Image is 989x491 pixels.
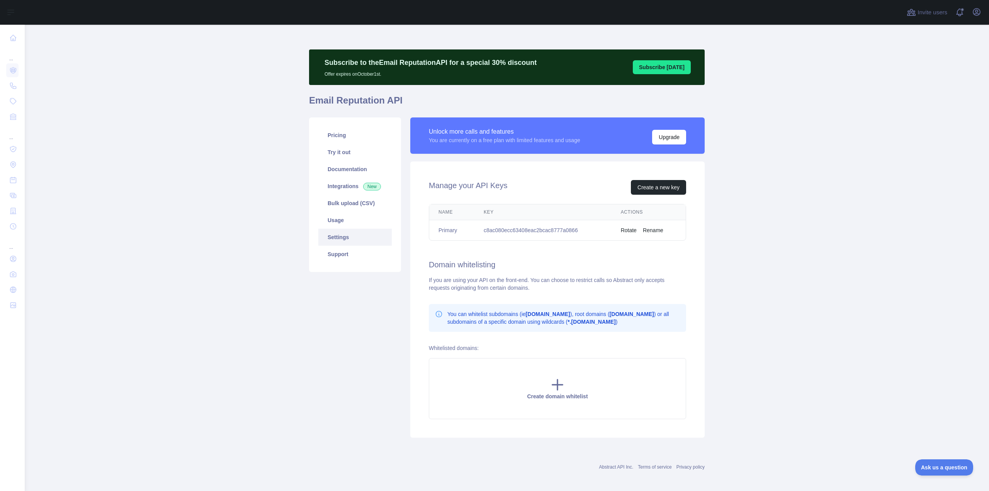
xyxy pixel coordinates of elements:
div: Unlock more calls and features [429,127,580,136]
a: Bulk upload (CSV) [318,195,392,212]
div: You are currently on a free plan with limited features and usage [429,136,580,144]
b: [DOMAIN_NAME] [610,311,654,317]
a: Terms of service [638,464,671,470]
div: If you are using your API on the front-end. You can choose to restrict calls so Abstract only acc... [429,276,686,292]
h2: Manage your API Keys [429,180,507,195]
button: Create a new key [631,180,686,195]
label: Whitelisted domains: [429,345,479,351]
p: You can whitelist subdomains (ie ), root domains ( ) or all subdomains of a specific domain using... [447,310,680,326]
th: Name [429,204,474,220]
button: Rotate [621,226,637,234]
a: Documentation [318,161,392,178]
div: ... [6,46,19,62]
button: Invite users [905,6,949,19]
h1: Email Reputation API [309,94,705,113]
a: Support [318,246,392,263]
b: *.[DOMAIN_NAME] [568,319,615,325]
a: Privacy policy [676,464,705,470]
b: [DOMAIN_NAME] [526,311,570,317]
span: Create domain whitelist [527,393,588,399]
div: ... [6,125,19,141]
th: Actions [612,204,686,220]
button: Rename [643,226,663,234]
p: Offer expires on October 1st. [325,68,537,77]
a: Integrations New [318,178,392,195]
button: Subscribe [DATE] [633,60,691,74]
span: New [363,183,381,190]
span: Invite users [918,8,947,17]
a: Pricing [318,127,392,144]
th: Key [474,204,612,220]
td: Primary [429,220,474,241]
a: Try it out [318,144,392,161]
p: Subscribe to the Email Reputation API for a special 30 % discount [325,57,537,68]
a: Settings [318,229,392,246]
td: c8ac080ecc63408eac2bcac8777a0866 [474,220,612,241]
h2: Domain whitelisting [429,259,686,270]
iframe: Toggle Customer Support [915,459,974,476]
div: ... [6,235,19,250]
button: Upgrade [652,130,686,144]
a: Usage [318,212,392,229]
a: Abstract API Inc. [599,464,634,470]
